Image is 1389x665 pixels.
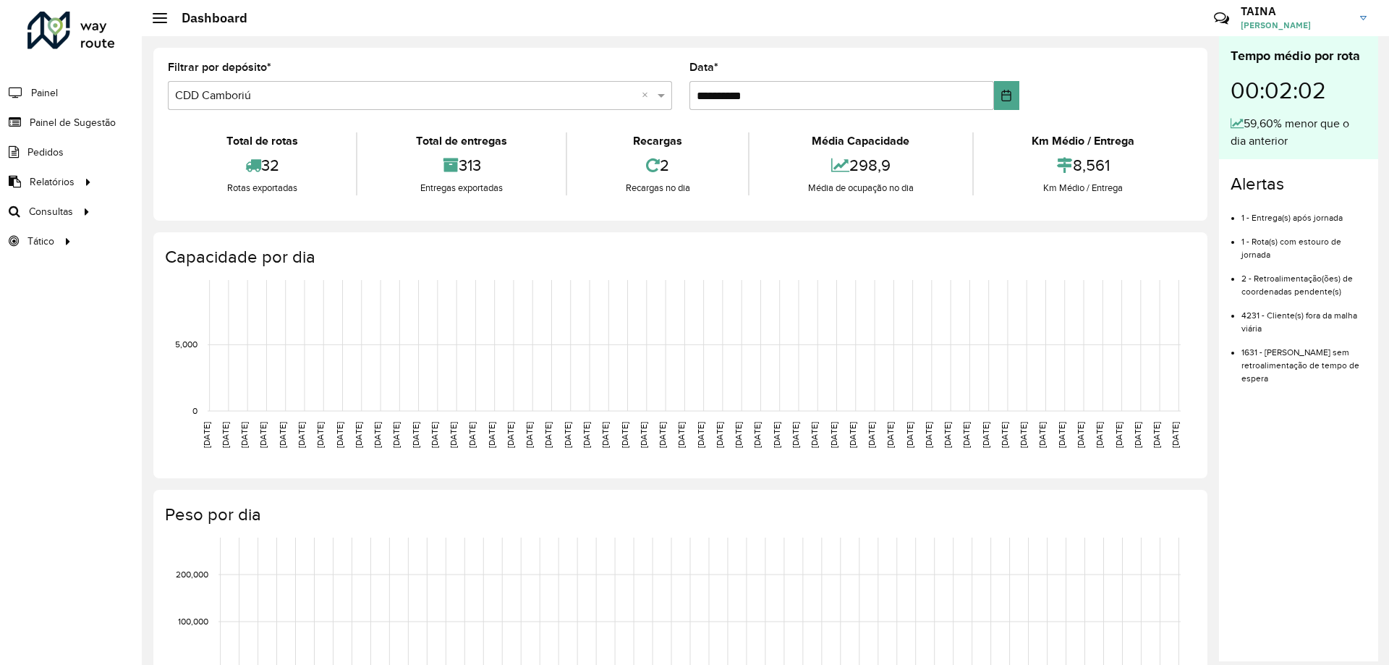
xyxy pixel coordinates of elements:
[1241,200,1367,224] li: 1 - Entrega(s) após jornada
[1241,298,1367,335] li: 4231 - Cliente(s) fora da malha viária
[335,422,344,448] text: [DATE]
[354,422,363,448] text: [DATE]
[361,181,561,195] div: Entregas exportadas
[1114,422,1123,448] text: [DATE]
[1231,174,1367,195] h4: Alertas
[171,150,352,181] div: 32
[221,422,230,448] text: [DATE]
[791,422,800,448] text: [DATE]
[1241,4,1349,18] h3: TAINA
[981,422,990,448] text: [DATE]
[524,422,534,448] text: [DATE]
[167,10,247,26] h2: Dashboard
[175,339,197,349] text: 5,000
[171,181,352,195] div: Rotas exportadas
[239,422,249,448] text: [DATE]
[676,422,686,448] text: [DATE]
[1000,422,1009,448] text: [DATE]
[361,132,561,150] div: Total de entregas
[171,132,352,150] div: Total de rotas
[1231,46,1367,66] div: Tempo médio por rota
[689,59,718,76] label: Data
[1019,422,1028,448] text: [DATE]
[1076,422,1085,448] text: [DATE]
[29,204,73,219] span: Consultas
[658,422,667,448] text: [DATE]
[361,150,561,181] div: 313
[829,422,838,448] text: [DATE]
[810,422,819,448] text: [DATE]
[176,569,208,579] text: 200,000
[1133,422,1142,448] text: [DATE]
[411,422,420,448] text: [DATE]
[571,132,744,150] div: Recargas
[467,422,477,448] text: [DATE]
[885,422,895,448] text: [DATE]
[977,132,1189,150] div: Km Médio / Entrega
[1057,422,1066,448] text: [DATE]
[297,422,306,448] text: [DATE]
[1095,422,1104,448] text: [DATE]
[430,422,439,448] text: [DATE]
[27,234,54,249] span: Tático
[639,422,648,448] text: [DATE]
[753,150,968,181] div: 298,9
[449,422,458,448] text: [DATE]
[752,422,762,448] text: [DATE]
[1152,422,1161,448] text: [DATE]
[961,422,971,448] text: [DATE]
[696,422,705,448] text: [DATE]
[620,422,629,448] text: [DATE]
[1231,66,1367,115] div: 00:02:02
[278,422,287,448] text: [DATE]
[543,422,553,448] text: [DATE]
[30,174,75,190] span: Relatórios
[600,422,610,448] text: [DATE]
[1241,335,1367,385] li: 1631 - [PERSON_NAME] sem retroalimentação de tempo de espera
[192,406,197,415] text: 0
[715,422,724,448] text: [DATE]
[1241,19,1349,32] span: [PERSON_NAME]
[315,422,325,448] text: [DATE]
[924,422,933,448] text: [DATE]
[168,59,271,76] label: Filtrar por depósito
[642,87,654,104] span: Clear all
[753,132,968,150] div: Média Capacidade
[905,422,914,448] text: [DATE]
[1171,422,1180,448] text: [DATE]
[734,422,743,448] text: [DATE]
[753,181,968,195] div: Média de ocupação no dia
[31,85,58,101] span: Painel
[373,422,382,448] text: [DATE]
[391,422,401,448] text: [DATE]
[994,81,1019,110] button: Choose Date
[571,181,744,195] div: Recargas no dia
[27,145,64,160] span: Pedidos
[258,422,268,448] text: [DATE]
[977,150,1189,181] div: 8,561
[1037,422,1047,448] text: [DATE]
[1241,224,1367,261] li: 1 - Rota(s) com estouro de jornada
[1206,3,1237,34] a: Contato Rápido
[867,422,876,448] text: [DATE]
[487,422,496,448] text: [DATE]
[977,181,1189,195] div: Km Médio / Entrega
[178,617,208,626] text: 100,000
[1231,115,1367,150] div: 59,60% menor que o dia anterior
[1241,261,1367,298] li: 2 - Retroalimentação(ões) de coordenadas pendente(s)
[582,422,591,448] text: [DATE]
[30,115,116,130] span: Painel de Sugestão
[165,247,1193,268] h4: Capacidade por dia
[571,150,744,181] div: 2
[848,422,857,448] text: [DATE]
[165,504,1193,525] h4: Peso por dia
[506,422,515,448] text: [DATE]
[772,422,781,448] text: [DATE]
[202,422,211,448] text: [DATE]
[943,422,952,448] text: [DATE]
[563,422,572,448] text: [DATE]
